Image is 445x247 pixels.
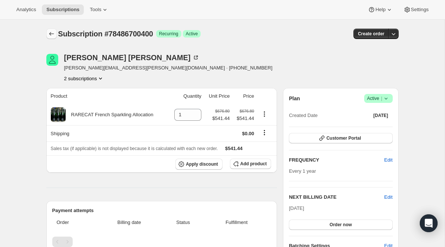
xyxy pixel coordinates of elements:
[46,125,169,142] th: Shipping
[46,7,79,13] span: Subscriptions
[230,159,271,169] button: Add product
[204,88,232,104] th: Unit Price
[64,54,200,61] div: [PERSON_NAME] [PERSON_NAME]
[289,156,384,164] h2: FREQUENCY
[186,161,218,167] span: Apply discount
[384,194,392,201] button: Edit
[289,95,300,102] h2: Plan
[384,156,392,164] span: Edit
[212,115,230,122] span: $541.44
[411,7,429,13] span: Settings
[186,31,198,37] span: Active
[64,75,105,82] button: Product actions
[330,222,352,228] span: Order now
[258,129,270,137] button: Shipping actions
[99,219,160,226] span: Billing date
[85,4,113,15] button: Tools
[159,31,178,37] span: Recurring
[258,110,270,118] button: Product actions
[381,95,382,101] span: |
[369,110,393,121] button: [DATE]
[58,30,153,38] span: Subscription #78486700400
[51,107,66,122] img: product img
[380,154,397,166] button: Edit
[289,112,317,119] span: Created Date
[353,29,389,39] button: Create order
[52,237,271,247] nav: Pagination
[175,159,222,170] button: Apply discount
[16,7,36,13] span: Analytics
[46,88,169,104] th: Product
[358,31,384,37] span: Create order
[52,214,97,231] th: Order
[51,146,218,151] span: Sales tax (if applicable) is not displayed because it is calculated with each new order.
[66,111,154,118] div: RARECAT French Sparkling Allocation
[90,7,101,13] span: Tools
[420,214,438,232] div: Open Intercom Messenger
[234,115,254,122] span: $541.44
[164,219,202,226] span: Status
[168,88,204,104] th: Quantity
[289,220,392,230] button: Order now
[373,113,388,118] span: [DATE]
[207,219,267,226] span: Fulfillment
[64,64,273,72] span: [PERSON_NAME][EMAIL_ADDRESS][PERSON_NAME][DOMAIN_NAME] · [PHONE_NUMBER]
[52,207,271,214] h2: Payment attempts
[12,4,40,15] button: Analytics
[242,131,254,136] span: $0.00
[375,7,385,13] span: Help
[42,4,84,15] button: Subscriptions
[363,4,397,15] button: Help
[289,194,384,201] h2: NEXT BILLING DATE
[240,161,267,167] span: Add product
[240,109,254,113] small: $676.80
[232,88,256,104] th: Price
[289,168,316,174] span: Every 1 year
[46,29,57,39] button: Subscriptions
[225,146,243,151] span: $541.44
[289,205,304,211] span: [DATE]
[46,54,58,66] span: Larry Joseph
[215,109,230,113] small: $676.80
[367,95,390,102] span: Active
[289,133,392,143] button: Customer Portal
[326,135,361,141] span: Customer Portal
[399,4,433,15] button: Settings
